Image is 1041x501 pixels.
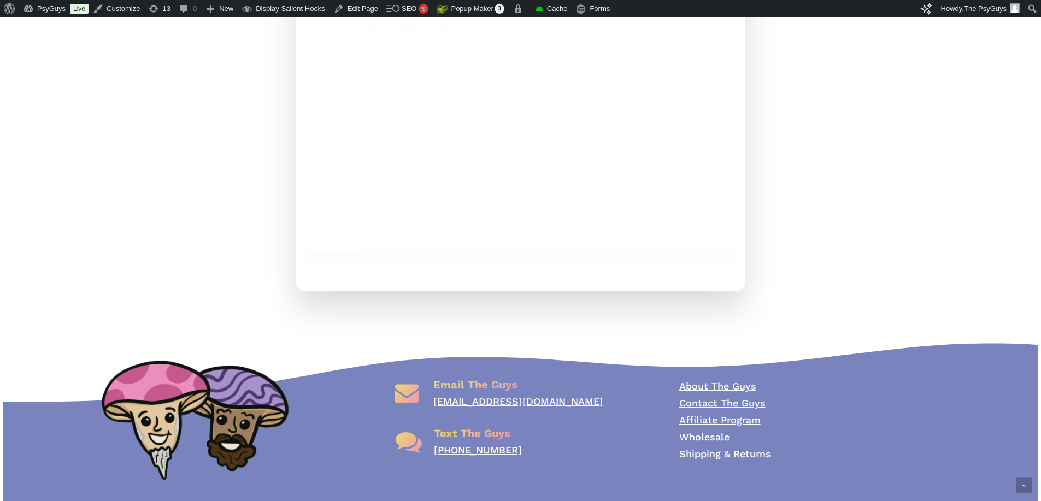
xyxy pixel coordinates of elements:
[433,378,517,391] span: Email The Guys
[495,4,504,14] span: 3
[964,4,1007,13] span: The PsyGuys
[302,49,739,74] a: Are your product offerings vegan?
[679,448,771,459] a: Shipping & Returns
[433,396,603,407] a: [EMAIL_ADDRESS][DOMAIN_NAME]
[679,431,730,443] a: Wholesale
[70,4,89,14] a: Live
[1010,3,1020,13] img: Avatar photo
[302,82,739,108] a: Where are your products made?
[302,182,739,208] a: How long do these stay good for?
[434,427,510,440] span: Text The Guys
[679,414,761,426] a: Affiliate Program
[421,229,456,239] span: (Required)
[679,380,756,392] a: About The Guys
[434,444,522,456] a: [PHONE_NUMBER]
[302,149,739,174] a: Is it safe to drive after consuming these?
[679,397,766,409] a: Contact The Guys
[99,348,291,491] img: PsyGuys Heads Logo
[302,16,739,41] a: Will these show up on a [MEDICAL_DATA]?
[1016,478,1032,493] a: Back to top
[302,116,739,141] a: Can I fly with these?
[419,4,428,14] div: 9
[302,229,739,239] label: Do you still need support?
